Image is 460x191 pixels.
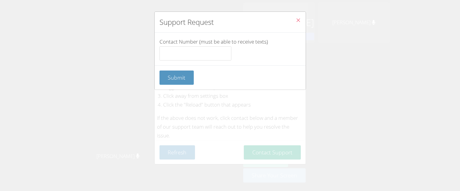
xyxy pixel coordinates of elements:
[159,71,194,85] button: Submit
[159,17,214,28] h2: Support Request
[159,46,231,61] input: Contact Number (must be able to receive texts)
[291,12,306,30] button: Close
[168,74,185,81] span: Submit
[159,38,301,61] label: Contact Number (must be able to receive texts)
